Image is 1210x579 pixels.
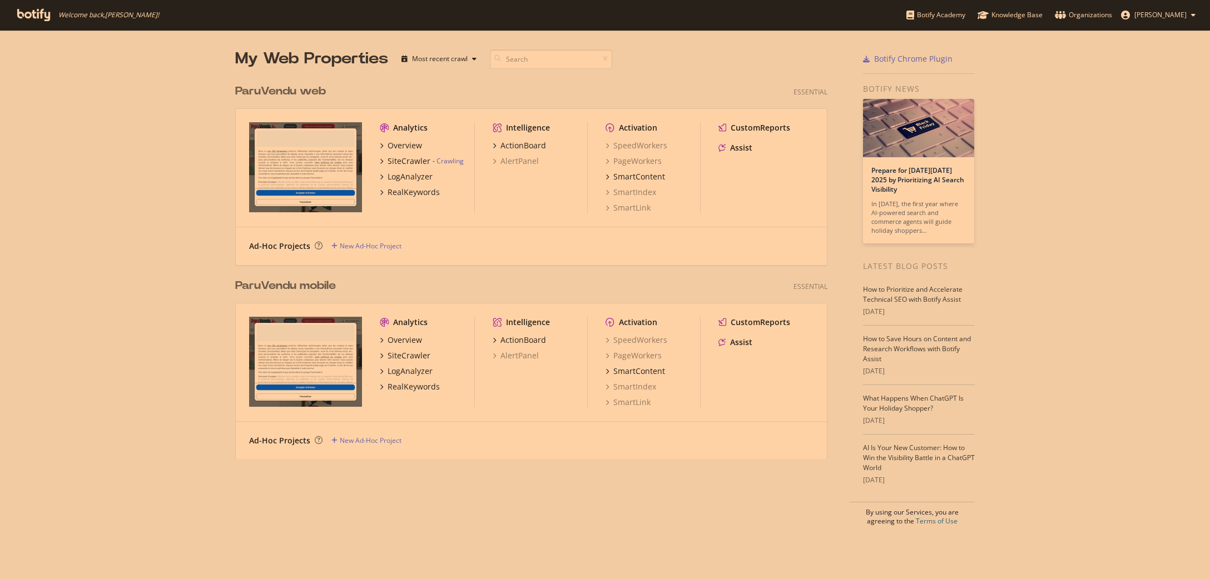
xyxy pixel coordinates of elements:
[1055,9,1112,21] div: Organizations
[493,156,539,167] a: AlertPanel
[235,83,326,99] div: ParuVendu web
[388,140,422,151] div: Overview
[606,187,656,198] a: SmartIndex
[340,436,401,445] div: New Ad-Hoc Project
[730,337,752,348] div: Assist
[380,381,440,392] a: RealKeywords
[500,335,546,346] div: ActionBoard
[249,435,310,446] div: Ad-Hoc Projects
[493,140,546,151] a: ActionBoard
[606,202,651,213] a: SmartLink
[863,366,975,376] div: [DATE]
[412,56,468,62] div: Most recent crawl
[393,317,428,328] div: Analytics
[606,381,656,392] a: SmartIndex
[871,166,964,194] a: Prepare for [DATE][DATE] 2025 by Prioritizing AI Search Visibility
[731,122,790,133] div: CustomReports
[249,241,310,252] div: Ad-Hoc Projects
[506,122,550,133] div: Intelligence
[380,187,440,198] a: RealKeywords
[863,307,975,317] div: [DATE]
[718,122,790,133] a: CustomReports
[393,122,428,133] div: Analytics
[388,350,430,361] div: SiteCrawler
[606,397,651,408] a: SmartLink
[794,87,827,97] div: Essential
[606,350,662,361] a: PageWorkers
[397,50,481,68] button: Most recent crawl
[58,11,159,19] span: Welcome back, [PERSON_NAME] !
[340,241,401,251] div: New Ad-Hoc Project
[388,156,430,167] div: SiteCrawler
[380,156,464,167] a: SiteCrawler- Crawling
[493,335,546,346] a: ActionBoard
[433,156,464,166] div: -
[613,171,665,182] div: SmartContent
[380,366,433,377] a: LogAnalyzer
[863,83,975,95] div: Botify news
[380,140,422,151] a: Overview
[613,366,665,377] div: SmartContent
[1112,6,1204,24] button: [PERSON_NAME]
[249,122,362,212] img: www.paruvendu.fr
[235,278,340,294] a: ParuVendu mobile
[388,381,440,392] div: RealKeywords
[380,171,433,182] a: LogAnalyzer
[606,335,667,346] a: SpeedWorkers
[1134,10,1187,19] span: Sabrina Colmant
[874,53,953,64] div: Botify Chrome Plugin
[916,516,958,526] a: Terms of Use
[718,142,752,153] a: Assist
[863,53,953,64] a: Botify Chrome Plugin
[849,502,975,526] div: By using our Services, you are agreeing to the
[1172,541,1199,568] iframe: Intercom live chat
[906,9,965,21] div: Botify Academy
[331,241,401,251] a: New Ad-Hoc Project
[606,156,662,167] a: PageWorkers
[606,366,665,377] a: SmartContent
[235,48,388,70] div: My Web Properties
[380,350,430,361] a: SiteCrawler
[794,282,827,291] div: Essential
[388,366,433,377] div: LogAnalyzer
[863,260,975,272] div: Latest Blog Posts
[863,334,971,363] a: How to Save Hours on Content and Research Workflows with Botify Assist
[249,317,362,407] img: www.paruvendu.fr
[863,393,964,413] a: What Happens When ChatGPT Is Your Holiday Shopper?
[388,171,433,182] div: LogAnalyzer
[331,436,401,445] a: New Ad-Hoc Project
[863,443,975,472] a: AI Is Your New Customer: How to Win the Visibility Battle in a ChatGPT World
[606,140,667,151] a: SpeedWorkers
[871,199,966,235] div: In [DATE], the first year where AI-powered search and commerce agents will guide holiday shoppers…
[619,317,657,328] div: Activation
[863,284,963,304] a: How to Prioritize and Accelerate Technical SEO with Botify Assist
[437,156,464,166] a: Crawling
[619,122,657,133] div: Activation
[490,49,612,69] input: Search
[730,142,752,153] div: Assist
[863,416,975,426] div: [DATE]
[978,9,1043,21] div: Knowledge Base
[506,317,550,328] div: Intelligence
[493,350,539,361] a: AlertPanel
[235,70,836,459] div: grid
[731,317,790,328] div: CustomReports
[388,335,422,346] div: Overview
[235,83,330,99] a: ParuVendu web
[606,171,665,182] a: SmartContent
[863,99,974,157] img: Prepare for Black Friday 2025 by Prioritizing AI Search Visibility
[380,335,422,346] a: Overview
[235,278,336,294] div: ParuVendu mobile
[388,187,440,198] div: RealKeywords
[863,475,975,485] div: [DATE]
